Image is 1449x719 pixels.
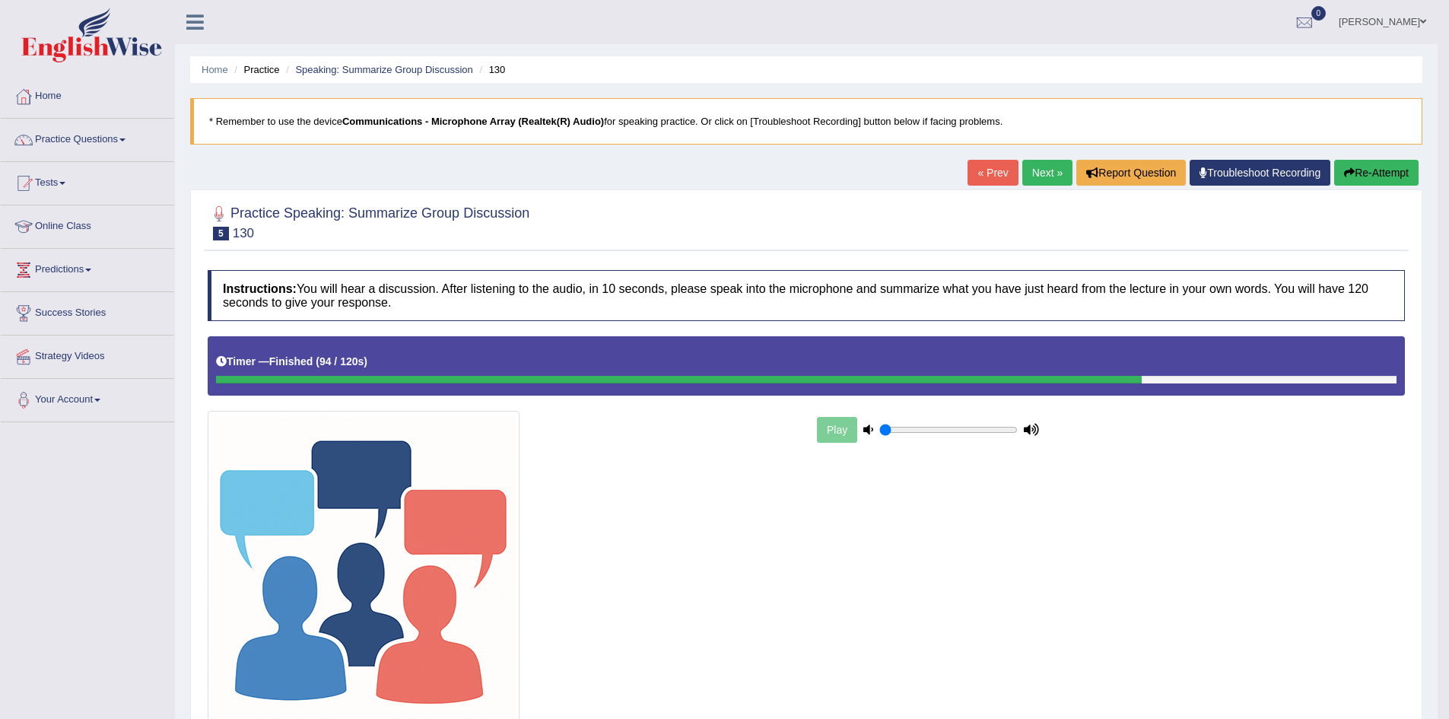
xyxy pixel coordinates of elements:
[1,119,174,157] a: Practice Questions
[1,75,174,113] a: Home
[1190,160,1330,186] a: Troubleshoot Recording
[202,64,228,75] a: Home
[1311,6,1327,21] span: 0
[316,355,319,367] b: (
[208,270,1405,321] h4: You will hear a discussion. After listening to the audio, in 10 seconds, please speak into the mi...
[190,98,1422,145] blockquote: * Remember to use the device for speaking practice. Or click on [Troubleshoot Recording] button b...
[295,64,472,75] a: Speaking: Summarize Group Discussion
[208,202,529,240] h2: Practice Speaking: Summarize Group Discussion
[1,249,174,287] a: Predictions
[1,292,174,330] a: Success Stories
[364,355,367,367] b: )
[342,116,604,127] b: Communications - Microphone Array (Realtek(R) Audio)
[233,226,254,240] small: 130
[475,62,505,77] li: 130
[1022,160,1072,186] a: Next »
[230,62,279,77] li: Practice
[968,160,1018,186] a: « Prev
[213,227,229,240] span: 5
[319,355,364,367] b: 94 / 120s
[269,355,313,367] b: Finished
[1,336,174,374] a: Strategy Videos
[1,379,174,417] a: Your Account
[1,162,174,200] a: Tests
[1076,160,1186,186] button: Report Question
[1,205,174,243] a: Online Class
[223,282,297,295] b: Instructions:
[216,356,367,367] h5: Timer —
[1334,160,1419,186] button: Re-Attempt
